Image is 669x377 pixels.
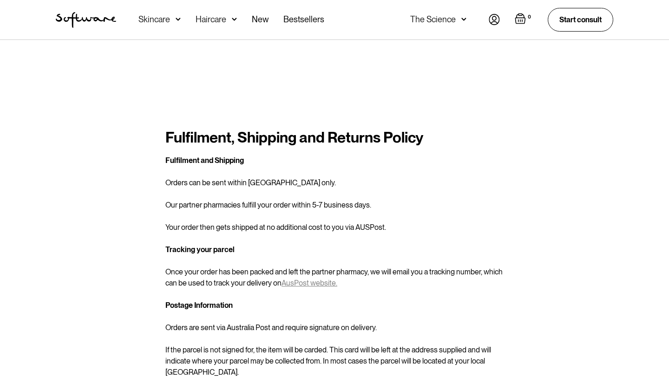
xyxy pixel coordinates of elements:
[165,301,233,310] strong: Postage Information ‍
[56,12,116,28] img: Software Logo
[461,13,466,26] img: arrow down
[165,245,235,254] strong: Tracking your parcel ‍
[282,279,337,287] a: AusPost website.
[138,13,170,26] div: Skincare
[165,156,244,165] strong: Fulfilment and Shipping ‍
[232,13,237,26] img: arrow down
[165,128,423,146] strong: Fulfilment, Shipping and Returns Policy
[176,13,181,26] img: arrow down
[196,13,226,26] div: Haircare
[56,12,116,28] a: home
[548,8,613,32] a: Start consult
[526,13,533,21] div: 0
[515,13,533,26] a: Open cart
[410,13,456,26] div: The Science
